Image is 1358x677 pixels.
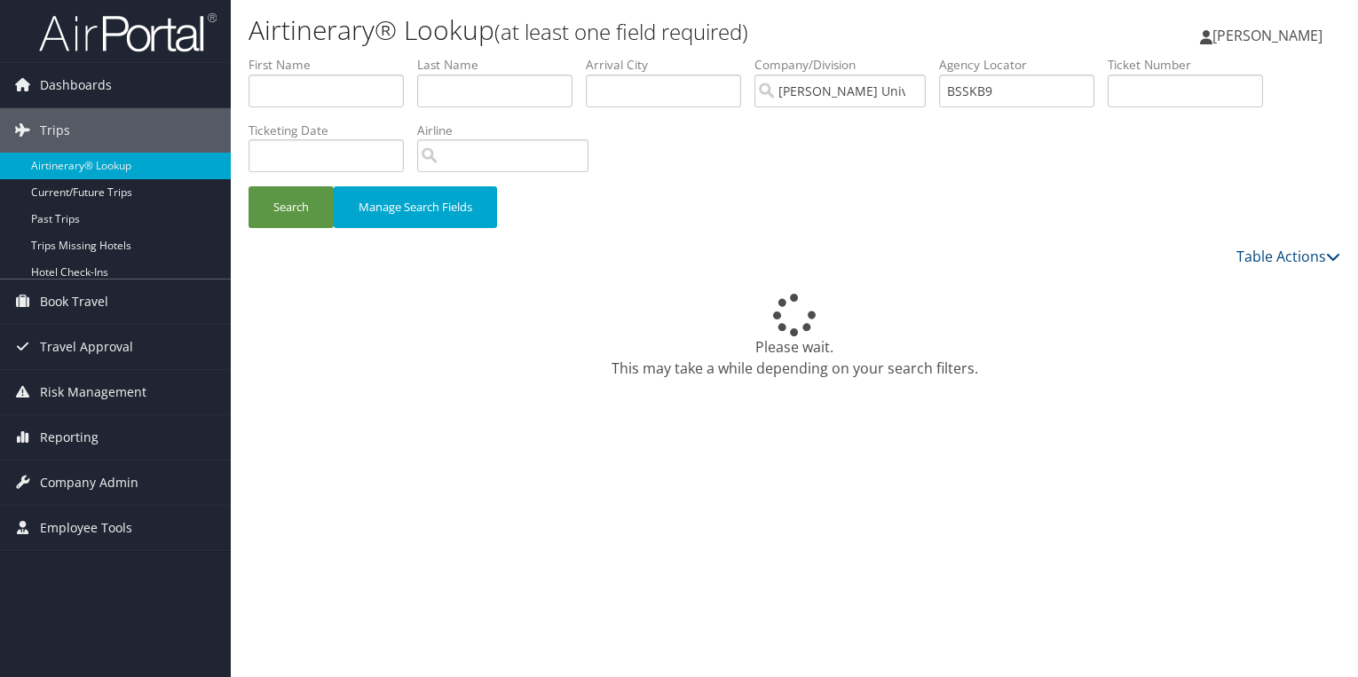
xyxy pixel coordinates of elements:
[586,56,754,74] label: Arrival City
[334,186,497,228] button: Manage Search Fields
[1200,9,1340,62] a: [PERSON_NAME]
[417,56,586,74] label: Last Name
[40,461,138,505] span: Company Admin
[40,506,132,550] span: Employee Tools
[40,415,99,460] span: Reporting
[40,279,108,324] span: Book Travel
[40,63,112,107] span: Dashboards
[249,122,417,139] label: Ticketing Date
[249,294,1340,379] div: Please wait. This may take a while depending on your search filters.
[40,325,133,369] span: Travel Approval
[1108,56,1276,74] label: Ticket Number
[40,108,70,153] span: Trips
[754,56,939,74] label: Company/Division
[939,56,1108,74] label: Agency Locator
[494,17,748,46] small: (at least one field required)
[1236,247,1340,266] a: Table Actions
[249,186,334,228] button: Search
[249,56,417,74] label: First Name
[1212,26,1322,45] span: [PERSON_NAME]
[40,370,146,414] span: Risk Management
[417,122,602,139] label: Airline
[249,12,976,49] h1: Airtinerary® Lookup
[39,12,217,53] img: airportal-logo.png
